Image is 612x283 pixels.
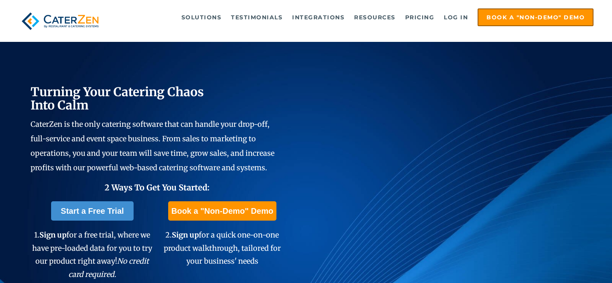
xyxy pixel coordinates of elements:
[172,230,199,240] span: Sign up
[68,256,149,279] em: No credit card required.
[401,9,439,25] a: Pricing
[31,120,274,172] span: CaterZen is the only catering software that can handle your drop-off, full-service and event spac...
[164,230,281,266] span: 2. for a quick one-on-one product walkthrough, tailored for your business' needs
[350,9,400,25] a: Resources
[51,201,134,221] a: Start a Free Trial
[288,9,348,25] a: Integrations
[117,8,593,26] div: Navigation Menu
[32,230,152,279] span: 1. for a free trial, where we have pre-loaded data for you to try our product right away!
[19,8,102,34] img: caterzen
[227,9,286,25] a: Testimonials
[31,84,204,113] span: Turning Your Catering Chaos Into Calm
[168,201,276,221] a: Book a "Non-Demo" Demo
[478,8,593,26] a: Book a "Non-Demo" Demo
[177,9,226,25] a: Solutions
[440,9,472,25] a: Log in
[105,182,210,192] span: 2 Ways To Get You Started:
[39,230,66,240] span: Sign up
